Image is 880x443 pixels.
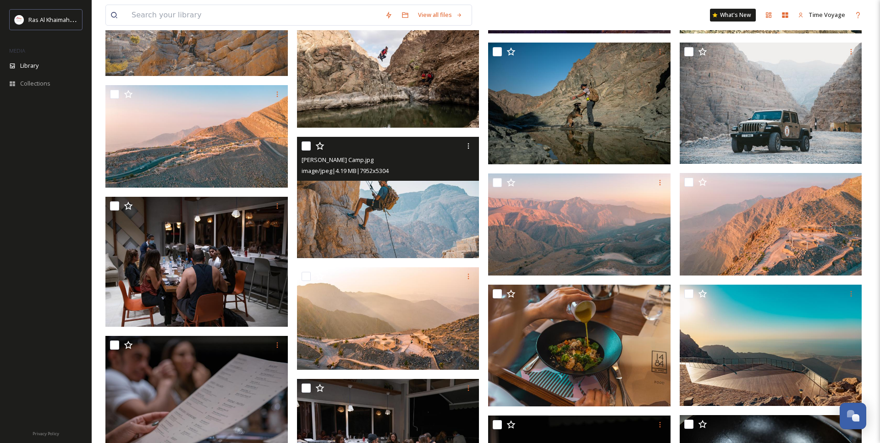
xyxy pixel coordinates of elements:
span: Privacy Policy [33,431,59,437]
img: Jebel Jais.jpg [680,173,862,275]
span: image/jpeg | 4.19 MB | 7952 x 5304 [302,167,389,175]
a: View all files [413,6,467,24]
img: Jebel Jais.jpg [297,267,479,369]
img: Jebel Jais.jpg [488,173,671,276]
img: Dog Hike @ Wadi Shawka.jpg [488,43,671,164]
img: Bear Grylls Camp.jpg [297,137,479,259]
img: KM - Jebel Jais-40.jpg [105,197,288,327]
img: Yoga with KM - Jebel Jais.jpg [680,285,862,406]
img: Canyoning @ Wadi Shawka.jpg [297,6,479,128]
span: Collections [20,79,50,88]
a: What's New [710,9,756,22]
span: Time Voyage [808,11,845,19]
img: 1484 by puro.jpg [488,285,671,406]
img: Logo_RAKTDA_RGB-01.png [15,15,24,24]
span: Library [20,61,38,70]
input: Search your library [127,5,380,25]
img: Bear Grylls Camp.jpg [680,43,862,164]
span: MEDIA [9,47,25,54]
button: Open Chat [840,403,866,429]
span: [PERSON_NAME] Camp.jpg [302,156,374,164]
a: Privacy Policy [33,427,59,438]
a: Time Voyage [793,6,850,24]
span: Ras Al Khaimah Tourism Development Authority [28,15,158,24]
img: Jebel Jais.jpg [105,85,288,187]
